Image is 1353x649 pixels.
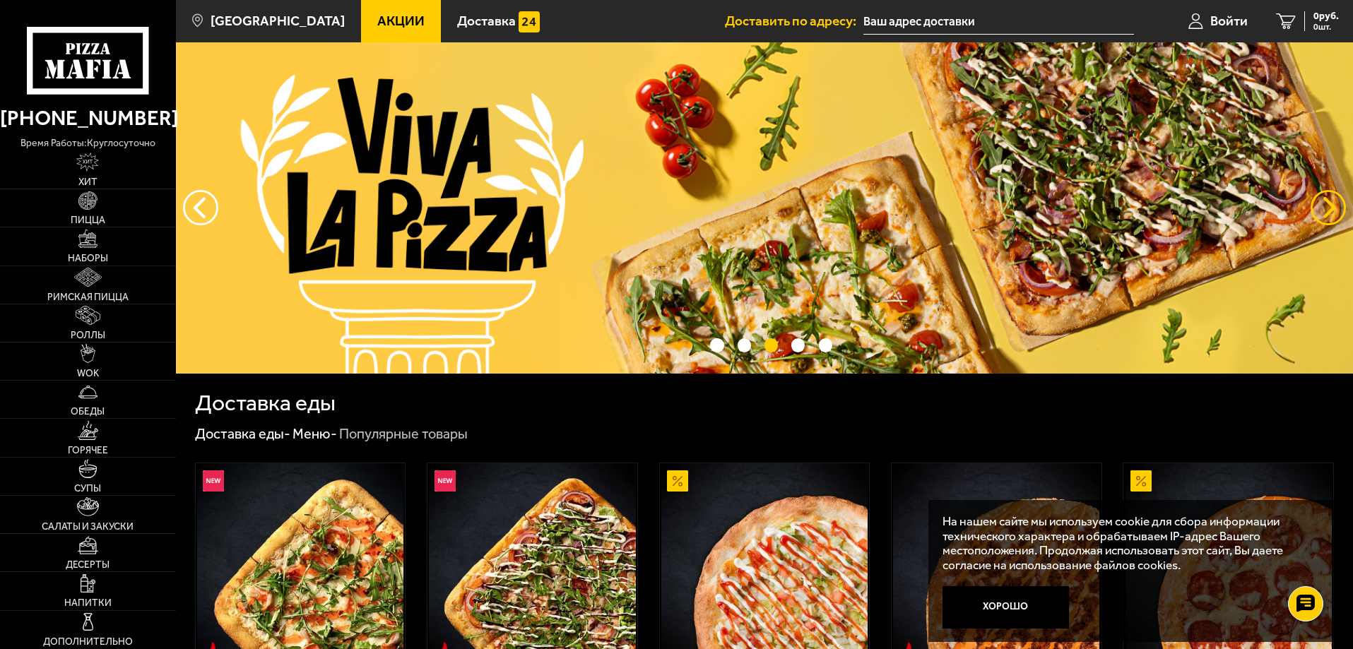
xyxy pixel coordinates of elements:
[710,338,723,352] button: точки переключения
[1311,190,1346,225] button: предыдущий
[64,598,112,608] span: Напитки
[71,215,105,225] span: Пицца
[71,407,105,417] span: Обеды
[211,14,345,28] span: [GEOGRAPHIC_DATA]
[863,8,1134,35] input: Ваш адрес доставки
[77,369,99,379] span: WOK
[183,190,218,225] button: следующий
[195,425,290,442] a: Доставка еды-
[435,470,456,492] img: Новинка
[339,425,468,443] div: Популярные товары
[203,470,224,492] img: Новинка
[42,522,134,532] span: Салаты и закуски
[1313,23,1339,31] span: 0 шт.
[377,14,425,28] span: Акции
[738,338,751,352] button: точки переключения
[71,331,105,340] span: Роллы
[78,177,98,187] span: Хит
[1313,11,1339,21] span: 0 руб.
[819,338,832,352] button: точки переключения
[68,254,108,263] span: Наборы
[725,14,863,28] span: Доставить по адресу:
[195,392,336,415] h1: Доставка еды
[791,338,805,352] button: точки переключения
[293,425,337,442] a: Меню-
[68,446,108,456] span: Горячее
[66,560,110,570] span: Десерты
[74,484,101,494] span: Супы
[764,338,778,352] button: точки переключения
[457,14,516,28] span: Доставка
[943,586,1070,629] button: Хорошо
[667,470,688,492] img: Акционный
[43,637,133,647] span: Дополнительно
[1210,14,1248,28] span: Войти
[519,11,540,32] img: 15daf4d41897b9f0e9f617042186c801.svg
[943,514,1312,573] p: На нашем сайте мы используем cookie для сбора информации технического характера и обрабатываем IP...
[1130,470,1152,492] img: Акционный
[47,292,129,302] span: Римская пицца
